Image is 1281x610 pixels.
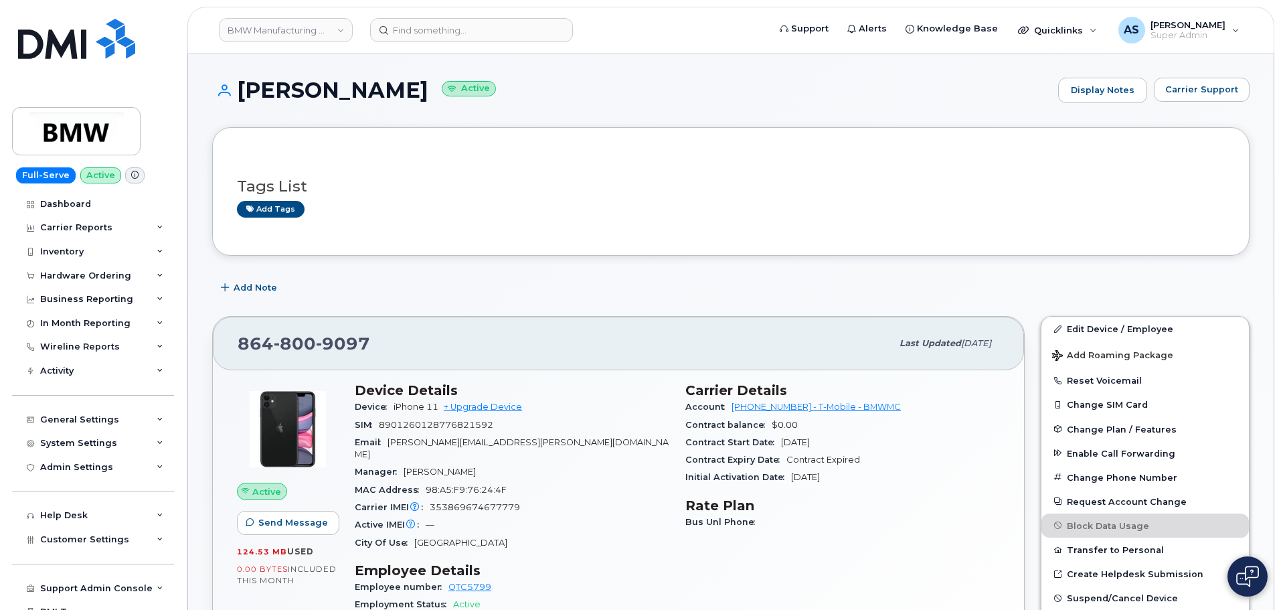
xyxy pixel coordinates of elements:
[237,178,1225,195] h3: Tags List
[1067,448,1175,458] span: Enable Call Forwarding
[355,437,388,447] span: Email
[237,547,287,556] span: 124.53 MB
[394,402,438,412] span: iPhone 11
[961,338,991,348] span: [DATE]
[1041,562,1249,586] a: Create Helpdesk Submission
[355,582,448,592] span: Employee number
[1041,538,1249,562] button: Transfer to Personal
[426,485,507,495] span: 98:A5:F9:76:24:4F
[237,564,288,574] span: 0.00 Bytes
[355,467,404,477] span: Manager
[444,402,522,412] a: + Upgrade Device
[355,382,669,398] h3: Device Details
[404,467,476,477] span: [PERSON_NAME]
[442,81,496,96] small: Active
[274,333,316,354] span: 800
[355,502,430,512] span: Carrier IMEI
[685,455,786,465] span: Contract Expiry Date
[355,485,426,495] span: MAC Address
[234,281,277,294] span: Add Note
[1041,441,1249,465] button: Enable Call Forwarding
[453,599,481,609] span: Active
[238,333,370,354] span: 864
[414,538,507,548] span: [GEOGRAPHIC_DATA]
[786,455,860,465] span: Contract Expired
[732,402,901,412] a: [PHONE_NUMBER] - T-Mobile - BMWMC
[1041,368,1249,392] button: Reset Voicemail
[791,472,820,482] span: [DATE]
[212,276,288,300] button: Add Note
[430,502,520,512] span: 353869674677779
[781,437,810,447] span: [DATE]
[1041,392,1249,416] button: Change SIM Card
[1041,586,1249,610] button: Suspend/Cancel Device
[316,333,370,354] span: 9097
[355,562,669,579] h3: Employee Details
[1052,350,1173,363] span: Add Roaming Package
[355,599,453,609] span: Employment Status
[685,517,762,527] span: Bus Unl Phone
[685,420,772,430] span: Contract balance
[1058,78,1147,103] a: Display Notes
[426,520,434,530] span: —
[685,472,791,482] span: Initial Activation Date
[685,402,732,412] span: Account
[1041,417,1249,441] button: Change Plan / Features
[1236,566,1259,587] img: Open chat
[685,382,1000,398] h3: Carrier Details
[355,520,426,530] span: Active IMEI
[355,420,379,430] span: SIM
[258,516,328,529] span: Send Message
[1041,341,1249,368] button: Add Roaming Package
[355,538,414,548] span: City Of Use
[1041,514,1249,538] button: Block Data Usage
[1154,78,1250,102] button: Carrier Support
[252,485,281,498] span: Active
[248,389,328,469] img: iPhone_11.jpg
[237,511,339,535] button: Send Message
[772,420,798,430] span: $0.00
[212,78,1051,102] h1: [PERSON_NAME]
[355,402,394,412] span: Device
[1041,317,1249,341] a: Edit Device / Employee
[685,437,781,447] span: Contract Start Date
[1067,593,1178,603] span: Suspend/Cancel Device
[1041,465,1249,489] button: Change Phone Number
[355,437,669,459] span: [PERSON_NAME][EMAIL_ADDRESS][PERSON_NAME][DOMAIN_NAME]
[287,546,314,556] span: used
[685,498,1000,514] h3: Rate Plan
[379,420,493,430] span: 8901260128776821592
[900,338,961,348] span: Last updated
[1165,83,1238,96] span: Carrier Support
[1041,489,1249,514] button: Request Account Change
[1067,424,1177,434] span: Change Plan / Features
[448,582,491,592] a: QTC5799
[237,201,305,218] a: Add tags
